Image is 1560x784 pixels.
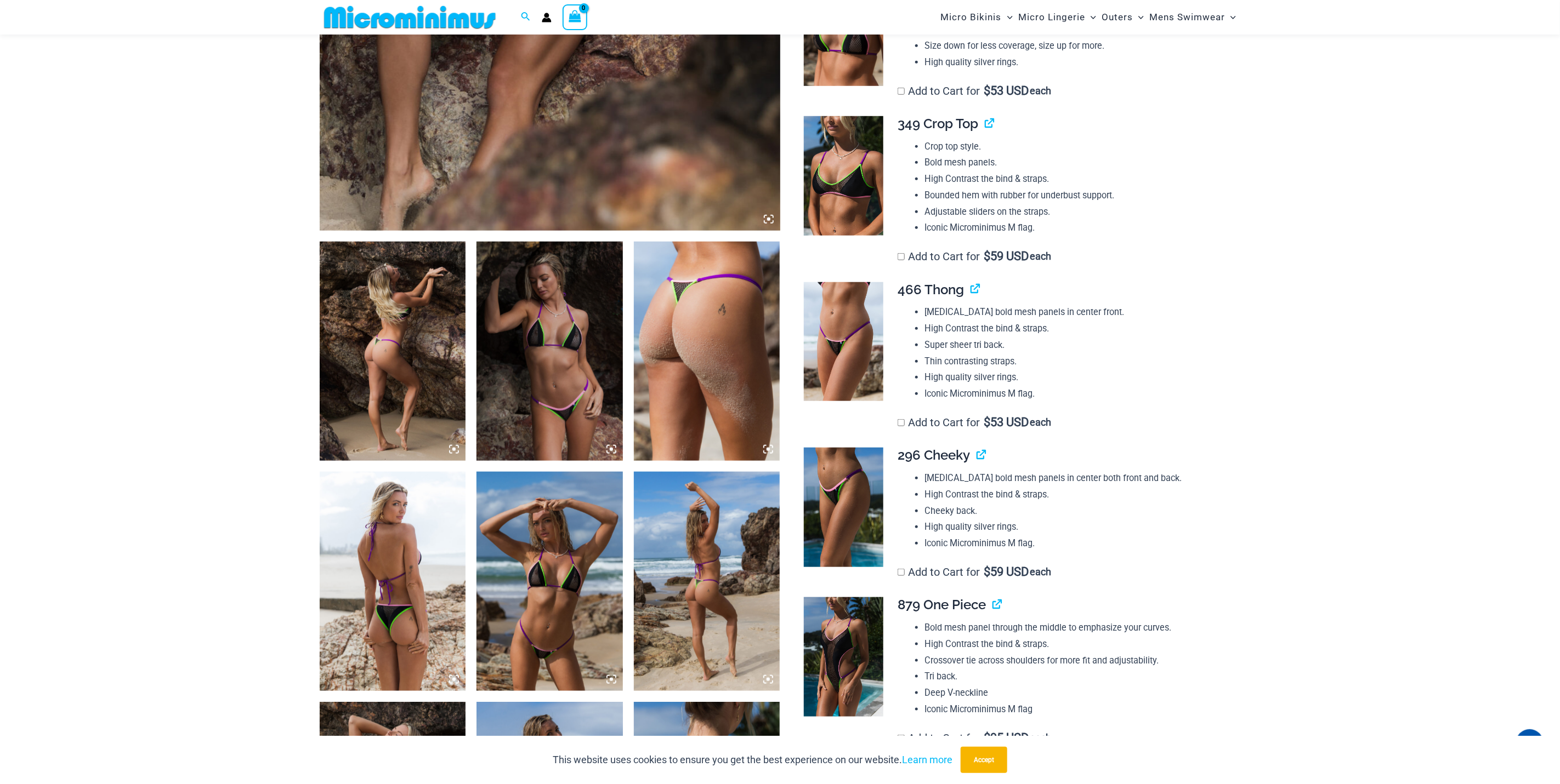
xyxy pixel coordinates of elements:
span: 59 USD [984,251,1029,262]
li: Bold mesh panel through the middle to emphasize your curves. [924,620,1232,636]
li: Bounded hem with rubber for underbust support. [924,187,1232,204]
a: Search icon link [521,10,531,24]
li: Iconic Microminimus M flag. [924,535,1232,552]
span: each [1030,251,1051,262]
span: $ [984,249,990,263]
span: 879 One Piece [898,597,986,613]
li: Adjustable sliders on the straps. [924,204,1232,220]
label: Add to Cart for [898,416,1051,429]
img: Reckless Neon Crush Black Neon 466 Thong [804,282,883,402]
li: Iconic Microminimus M flag. [924,386,1232,402]
span: 53 USD [984,417,1029,428]
span: each [1030,85,1051,96]
a: Mens SwimwearMenu ToggleMenu Toggle [1147,3,1239,31]
a: Learn more [902,754,952,765]
li: High quality silver rings. [924,54,1232,71]
li: High quality silver rings. [924,519,1232,535]
img: Reckless Neon Crush Black Neon 466 Thong [634,242,780,461]
li: [MEDICAL_DATA] bold mesh panels in center front. [924,304,1232,321]
span: Menu Toggle [1002,3,1013,31]
span: 296 Cheeky [898,447,970,463]
a: Account icon link [542,13,552,22]
li: Super sheer tri back. [924,337,1232,353]
span: 53 USD [984,85,1029,96]
label: Add to Cart for [898,84,1051,98]
span: Mens Swimwear [1149,3,1225,31]
li: Size down for less coverage, size up for more. [924,38,1232,54]
input: Add to Cart for$59 USD each [898,569,905,576]
li: Deep V-neckline [924,685,1232,701]
a: Micro LingerieMenu ToggleMenu Toggle [1016,3,1099,31]
li: Tri back. [924,668,1232,685]
li: [MEDICAL_DATA] bold mesh panels in center both front and back. [924,470,1232,487]
span: each [1030,733,1051,743]
li: Crossover tie across shoulders for more fit and adjustability. [924,653,1232,669]
li: Bold mesh panels. [924,154,1232,171]
span: 59 USD [984,566,1029,577]
span: $ [984,415,990,429]
span: Micro Lingerie [1018,3,1085,31]
a: View Shopping Cart, empty [563,4,588,30]
li: Iconic Microminimus M flag [924,701,1232,718]
li: High quality silver rings. [924,369,1232,386]
span: Outers [1102,3,1133,31]
span: $ [984,565,990,579]
input: Add to Cart for$95 USD each [898,735,905,742]
li: High Contrast the bind & straps. [924,321,1232,337]
span: 95 USD [984,733,1029,743]
span: $ [984,731,990,745]
span: each [1030,566,1051,577]
li: High Contrast the bind & straps. [924,171,1232,187]
input: Add to Cart for$53 USD each [898,88,905,95]
li: Thin contrasting straps. [924,353,1232,370]
img: Reckless Neon Crush Black Neon 879 One Piece [804,597,883,717]
span: 349 Crop Top [898,116,978,131]
li: Crop top style. [924,139,1232,155]
span: Menu Toggle [1133,3,1144,31]
img: MM SHOP LOGO FLAT [320,5,500,30]
img: Reckless Neon Crush Black Neon 306 Tri Top 466 Thong [476,472,623,691]
span: 466 Thong [898,282,964,297]
img: Reckless Neon Crush Black Neon 296 Cheeky [804,448,883,567]
a: Micro BikinisMenu ToggleMenu Toggle [938,3,1016,31]
span: Menu Toggle [1225,3,1236,31]
label: Add to Cart for [898,731,1051,745]
img: Reckless Neon Crush Black Neon 306 Tri Top 296 Cheeky [320,472,466,691]
li: High Contrast the bind & straps. [924,487,1232,503]
input: Add to Cart for$59 USD each [898,253,905,260]
img: Reckless Neon Crush Black Neon 349 Crop Top [804,116,883,236]
p: This website uses cookies to ensure you get the best experience on our website. [553,752,952,768]
li: Cheeky back. [924,503,1232,519]
nav: Site Navigation [937,2,1241,33]
span: Menu Toggle [1085,3,1096,31]
button: Accept [961,747,1007,773]
span: $ [984,84,990,98]
input: Add to Cart for$53 USD each [898,419,905,426]
label: Add to Cart for [898,250,1051,263]
label: Add to Cart for [898,565,1051,579]
li: Iconic Microminimus M flag. [924,220,1232,236]
a: OutersMenu ToggleMenu Toggle [1099,3,1147,31]
li: High Contrast the bind & straps. [924,636,1232,653]
span: Micro Bikinis [941,3,1002,31]
img: Reckless Neon Crush Black Neon 349 Crop Top 466 Thong [320,242,466,461]
img: Reckless Neon Crush Black Neon 306 Tri Top 466 Thong [634,472,780,691]
span: each [1030,417,1051,428]
img: Reckless Neon Crush Black Neon 306 Tri Top 296 Cheeky [476,242,623,461]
